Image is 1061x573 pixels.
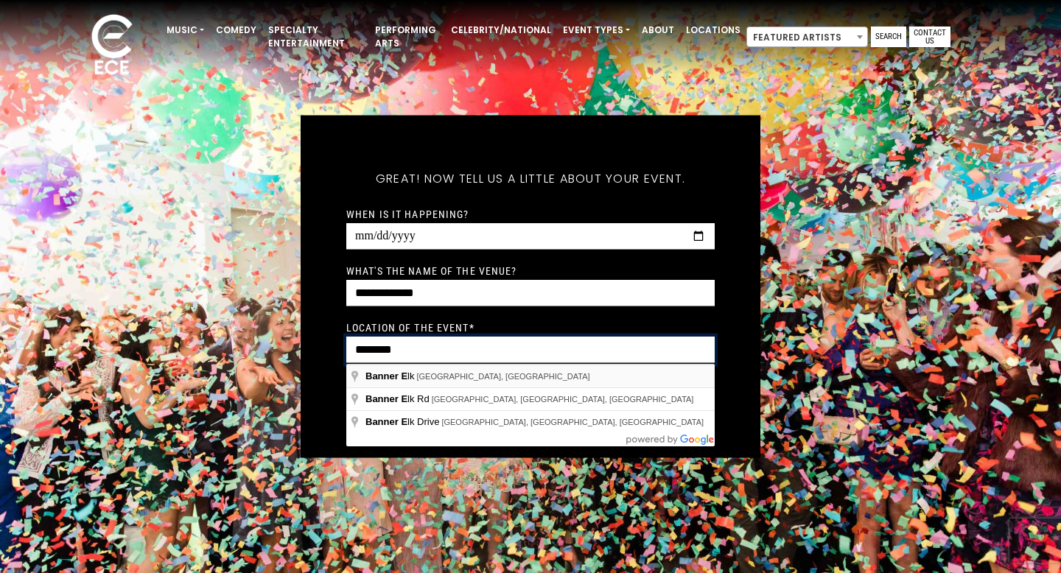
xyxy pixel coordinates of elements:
h5: Great! Now tell us a little about your event. [346,152,715,205]
a: Event Types [557,18,636,43]
span: lk [365,370,416,382]
label: When is it happening? [346,208,469,221]
label: Location of the event [346,321,475,334]
a: Celebrity/National [445,18,557,43]
a: Locations [680,18,746,43]
a: Contact Us [909,27,950,47]
img: ece_new_logo_whitev2-1.png [75,10,149,82]
span: [GEOGRAPHIC_DATA], [GEOGRAPHIC_DATA] [416,372,589,381]
a: Specialty Entertainment [262,18,369,56]
span: [GEOGRAPHIC_DATA], [GEOGRAPHIC_DATA], [GEOGRAPHIC_DATA] [441,418,704,426]
span: lk Drive [365,416,441,427]
a: Search [871,27,906,47]
a: About [636,18,680,43]
span: Banner E [365,416,407,427]
span: Banner E [365,393,407,404]
span: Featured Artists [747,27,867,48]
a: Music [161,18,210,43]
a: Performing Arts [369,18,445,56]
span: Featured Artists [746,27,868,47]
a: Comedy [210,18,262,43]
span: Banner E [365,370,407,382]
span: lk Rd [365,393,432,404]
label: What's the name of the venue? [346,264,517,278]
span: [GEOGRAPHIC_DATA], [GEOGRAPHIC_DATA], [GEOGRAPHIC_DATA] [432,395,694,404]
